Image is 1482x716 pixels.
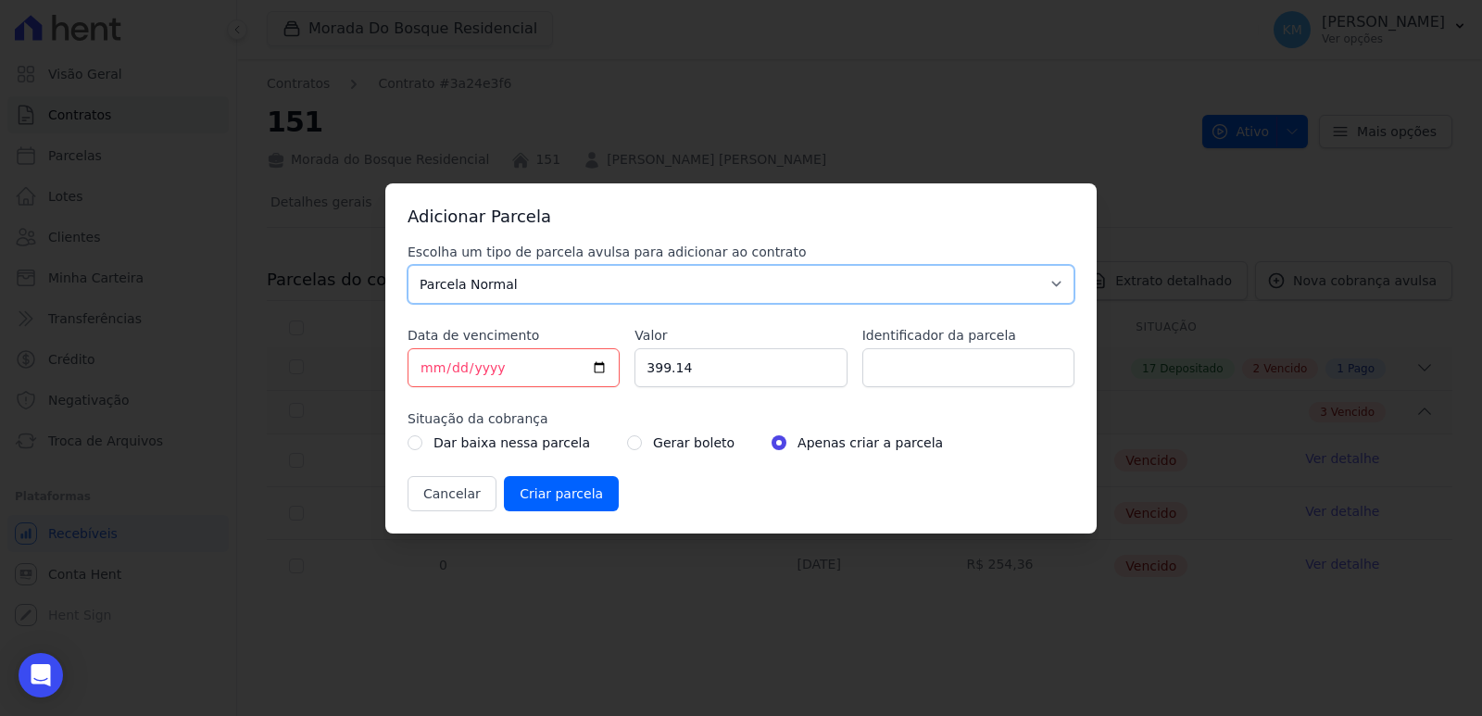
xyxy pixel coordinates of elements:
label: Escolha um tipo de parcela avulsa para adicionar ao contrato [408,243,1074,261]
label: Apenas criar a parcela [798,432,943,454]
label: Data de vencimento [408,326,620,345]
div: Open Intercom Messenger [19,653,63,697]
label: Identificador da parcela [862,326,1074,345]
input: Criar parcela [504,476,619,511]
label: Dar baixa nessa parcela [433,432,590,454]
label: Situação da cobrança [408,409,1074,428]
label: Valor [634,326,847,345]
label: Gerar boleto [653,432,735,454]
h3: Adicionar Parcela [408,206,1074,228]
button: Cancelar [408,476,496,511]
